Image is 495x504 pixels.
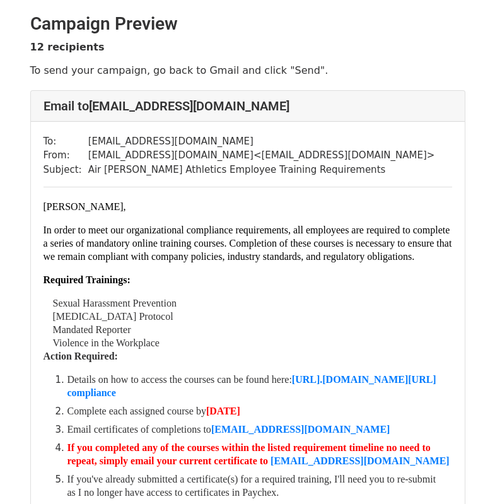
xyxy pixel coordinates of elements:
font: [DATE] [206,406,240,416]
font: [MEDICAL_DATA] Protocol [53,311,173,322]
h4: Email to [EMAIL_ADDRESS][DOMAIN_NAME] [44,98,452,114]
font: If you've already submitted a certificate(s) for a required training, I'll need you to re-submit ... [67,474,436,498]
font: Action Required: [44,351,118,361]
h2: Campaign Preview [30,13,465,35]
strong: 12 recipients [30,41,105,53]
a: [EMAIL_ADDRESS][DOMAIN_NAME] [271,455,450,466]
font: Required Trainings: [44,274,131,285]
font: Mandated Reporter [53,324,131,335]
font: Violence in the Workplace [53,337,160,348]
b: If you completed any of the courses within the listed requirement timeline no need to repeat, sim... [67,442,431,466]
font: Complete each assigned course by [67,406,240,416]
font: Sexual Harassment Prevention [53,298,177,308]
font: In order to meet our organizational compliance requirements, all employees are required to comple... [44,225,452,262]
td: [EMAIL_ADDRESS][DOMAIN_NAME] < [EMAIL_ADDRESS][DOMAIN_NAME] > [88,148,435,163]
td: Air [PERSON_NAME] Athletics Employee Training Requirements [88,163,435,177]
td: Subject: [44,163,88,177]
td: To: [44,134,88,149]
p: To send your campaign, go back to Gmail and click "Send". [30,64,465,77]
td: [EMAIL_ADDRESS][DOMAIN_NAME] [88,134,435,149]
font: [PERSON_NAME], [44,201,126,212]
a: [URL].[DOMAIN_NAME][URL]compliance [67,374,436,398]
font: Details on how to access the courses can be found here: [67,374,436,398]
td: From: [44,148,88,163]
a: [EMAIL_ADDRESS][DOMAIN_NAME] [211,424,390,435]
font: Email certificates of completions to [67,424,390,435]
